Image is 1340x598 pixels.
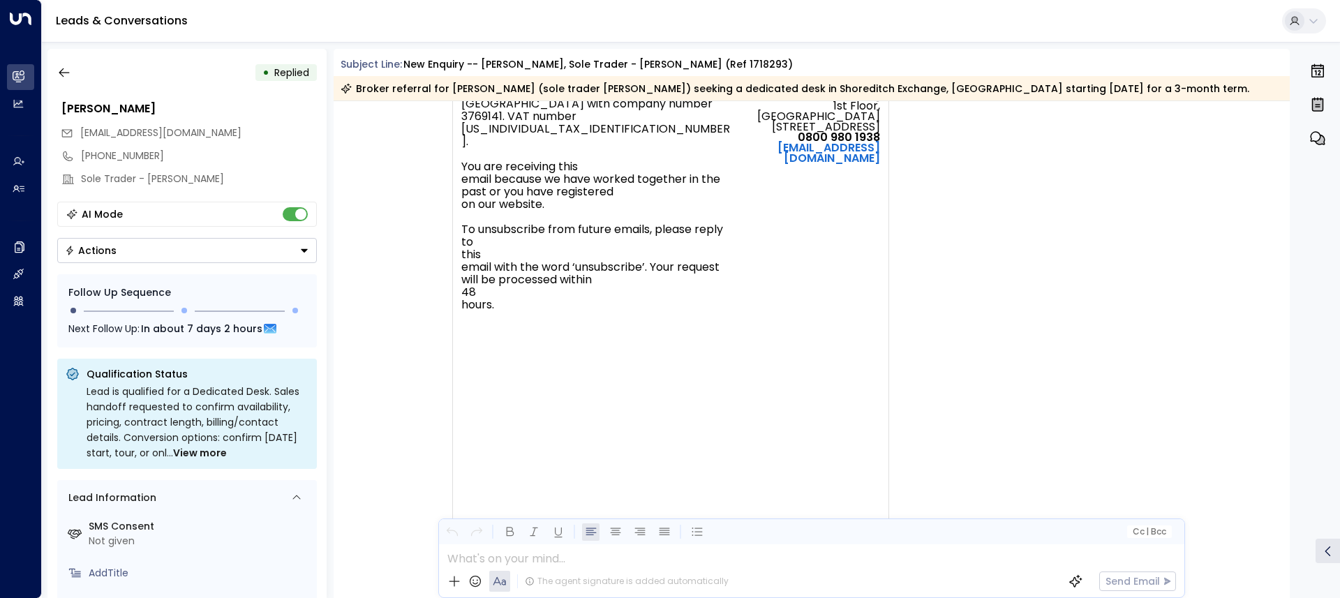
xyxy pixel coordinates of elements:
[461,60,734,311] span: Copyright© [DATE] - [DATE] Instant Offices a company registered in [GEOGRAPHIC_DATA] and [GEOGRAP...
[61,100,317,117] div: [PERSON_NAME]
[68,285,306,300] div: Follow Up Sequence
[89,566,311,581] div: AddTitle
[1126,525,1171,539] button: Cc|Bcc
[341,82,1249,96] div: Broker referral for [PERSON_NAME] (sole trader [PERSON_NAME]) seeking a dedicated desk in Shoredi...
[80,126,241,140] span: [EMAIL_ADDRESS][DOMAIN_NAME]
[341,57,402,71] span: Subject Line:
[87,384,308,461] div: Lead is qualified for a Dedicated Desk. Sales handoff requested to confirm availability, pricing,...
[173,445,227,461] span: View more
[81,172,317,186] div: Sole Trader - [PERSON_NAME]
[1146,527,1149,537] span: |
[798,129,880,145] strong: 0800 980 1938
[89,519,311,534] label: SMS Consent
[80,126,241,140] span: naghmeh.nekouei@instantoffices.com
[141,321,262,336] span: In about 7 days 2 hours
[81,149,317,163] div: [PHONE_NUMBER]
[89,534,311,548] div: Not given
[443,523,461,541] button: Undo
[68,321,306,336] div: Next Follow Up:
[734,100,880,163] p: 1st Floor, [GEOGRAPHIC_DATA] [STREET_ADDRESS]
[65,244,117,257] div: Actions
[403,57,793,72] div: New Enquiry -- [PERSON_NAME], Sole Trader - [PERSON_NAME] (ref 1718293)
[56,13,188,29] a: Leads & Conversations
[734,142,880,163] a: [EMAIL_ADDRESS][DOMAIN_NAME]
[461,223,734,311] p: To unsubscribe from future emails, please reply to this email with the word ‘unsubscribe’. Your r...
[57,238,317,263] div: Button group with a nested menu
[57,238,317,263] button: Actions
[262,60,269,85] div: •
[82,207,123,221] div: AI Mode
[64,491,156,505] div: Lead Information
[468,523,485,541] button: Redo
[1132,527,1166,537] span: Cc Bcc
[525,575,729,588] div: The agent signature is added automatically
[274,66,309,80] span: Replied
[87,367,308,381] p: Qualification Status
